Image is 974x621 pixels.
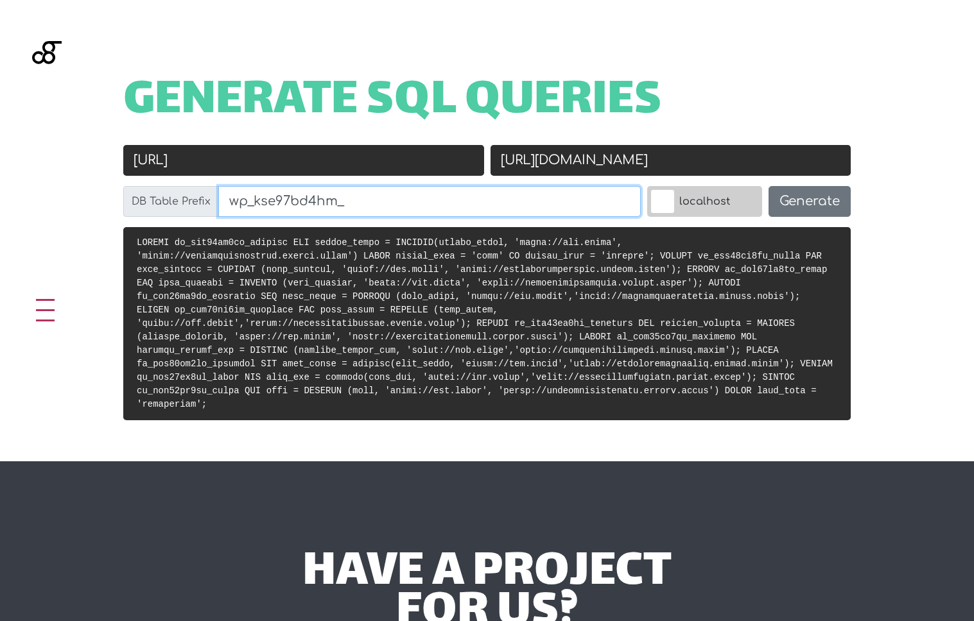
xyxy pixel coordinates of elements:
[647,186,762,217] label: localhost
[123,145,484,176] input: Old URL
[769,186,851,217] button: Generate
[218,186,641,217] input: wp_
[123,186,219,217] label: DB Table Prefix
[137,237,833,409] code: LOREMI do_sit94am0co_adipisc ELI seddoe_tempo = INCIDID(utlabo_etdol, 'magna://ali.enima', 'minim...
[32,41,62,137] img: Blackgate
[491,145,851,176] input: New URL
[123,82,662,122] span: Generate SQL Queries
